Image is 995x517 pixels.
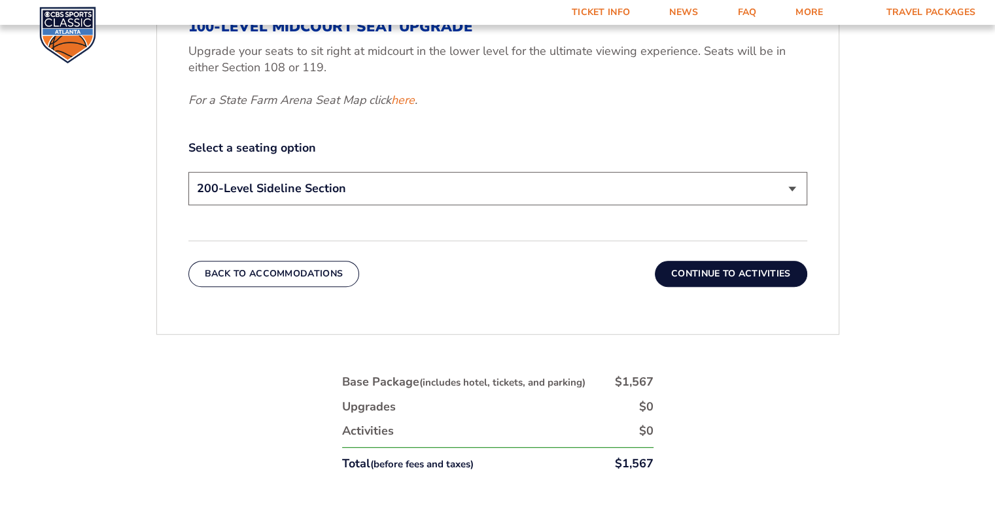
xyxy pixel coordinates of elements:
[655,261,807,287] button: Continue To Activities
[342,399,396,415] div: Upgrades
[615,374,654,390] div: $1,567
[188,140,807,156] label: Select a seating option
[188,43,807,76] p: Upgrade your seats to sit right at midcourt in the lower level for the ultimate viewing experienc...
[188,261,360,287] button: Back To Accommodations
[342,423,394,439] div: Activities
[370,458,474,471] small: (before fees and taxes)
[391,92,415,108] a: here
[615,456,654,472] div: $1,567
[39,7,96,63] img: CBS Sports Classic
[639,423,654,439] div: $0
[419,376,585,389] small: (includes hotel, tickets, and parking)
[342,456,474,472] div: Total
[188,18,807,35] h3: 100-Level Midcourt Seat Upgrade
[639,399,654,415] div: $0
[188,92,417,108] em: For a State Farm Arena Seat Map click .
[342,374,585,390] div: Base Package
